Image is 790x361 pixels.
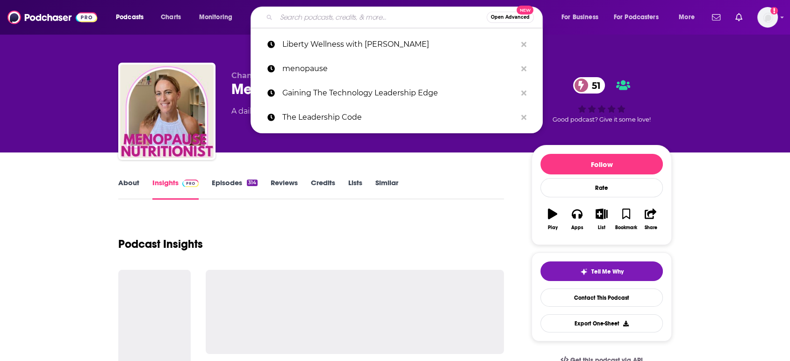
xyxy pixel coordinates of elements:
[259,7,552,28] div: Search podcasts, credits, & more...
[199,11,232,24] span: Monitoring
[540,261,663,281] button: tell me why sparkleTell Me Why
[152,178,199,200] a: InsightsPodchaser Pro
[282,105,517,130] p: The Leadership Code
[589,202,614,236] button: List
[614,202,638,236] button: Bookmark
[672,10,706,25] button: open menu
[251,105,543,130] a: The Leadership Code
[276,10,487,25] input: Search podcasts, credits, & more...
[116,11,144,24] span: Podcasts
[251,81,543,105] a: Gaining The Technology Leadership Edge
[311,178,335,200] a: Credits
[531,71,672,129] div: 51Good podcast? Give it some love!
[770,7,778,14] svg: Add a profile image
[155,10,187,25] a: Charts
[491,15,530,20] span: Open Advanced
[540,154,663,174] button: Follow
[608,10,672,25] button: open menu
[614,11,659,24] span: For Podcasters
[757,7,778,28] span: Logged in as notablypr2
[231,106,390,117] div: A daily podcast
[757,7,778,28] button: Show profile menu
[548,225,558,231] div: Play
[348,178,362,200] a: Lists
[251,32,543,57] a: Liberty Wellness with [PERSON_NAME]
[571,225,583,231] div: Apps
[644,225,657,231] div: Share
[271,178,298,200] a: Reviews
[615,225,637,231] div: Bookmark
[757,7,778,28] img: User Profile
[247,180,258,186] div: 314
[565,202,589,236] button: Apps
[708,9,724,25] a: Show notifications dropdown
[193,10,244,25] button: open menu
[591,268,624,275] span: Tell Me Why
[582,77,605,94] span: 51
[732,9,746,25] a: Show notifications dropdown
[231,71,322,80] span: Chanel Stuck Nutrition
[679,11,695,24] span: More
[282,57,517,81] p: menopause
[553,116,651,123] span: Good podcast? Give it some love!
[573,77,605,94] a: 51
[212,178,258,200] a: Episodes314
[487,12,534,23] button: Open AdvancedNew
[375,178,398,200] a: Similar
[580,268,588,275] img: tell me why sparkle
[182,180,199,187] img: Podchaser Pro
[540,202,565,236] button: Play
[555,10,610,25] button: open menu
[109,10,156,25] button: open menu
[540,314,663,332] button: Export One-Sheet
[639,202,663,236] button: Share
[517,6,533,14] span: New
[561,11,598,24] span: For Business
[282,32,517,57] p: Liberty Wellness with Rebecca Stuart
[251,57,543,81] a: menopause
[118,237,203,251] h1: Podcast Insights
[598,225,605,231] div: List
[540,289,663,307] a: Contact This Podcast
[161,11,181,24] span: Charts
[120,65,214,158] img: Menopause Nutritionist Podcast
[282,81,517,105] p: Gaining The Technology Leadership Edge
[7,8,97,26] img: Podchaser - Follow, Share and Rate Podcasts
[540,178,663,197] div: Rate
[118,178,139,200] a: About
